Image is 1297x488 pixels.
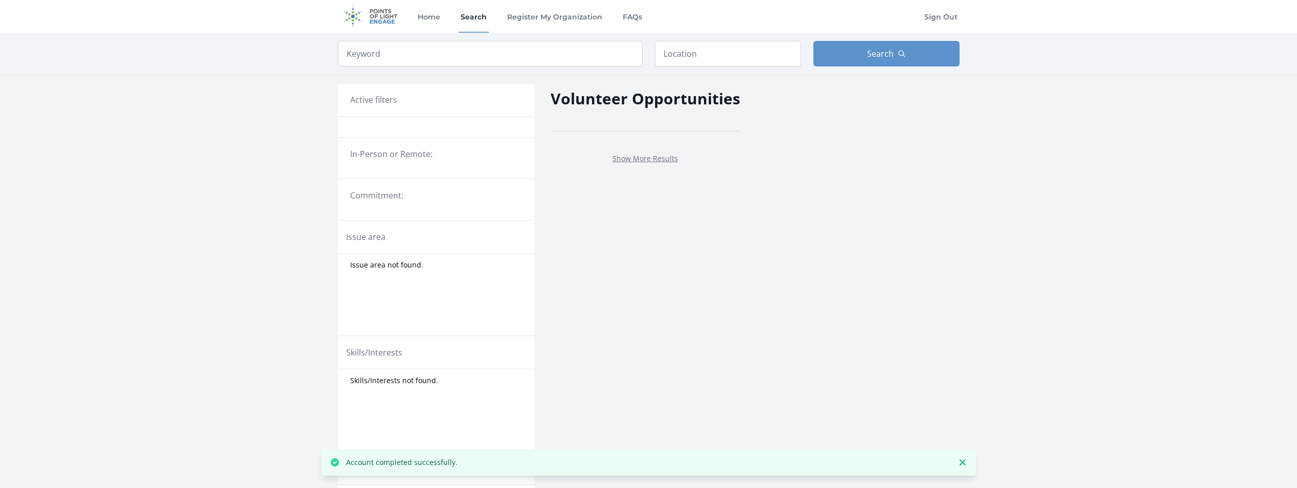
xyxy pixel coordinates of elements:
[867,48,894,60] span: Search
[350,94,397,106] h3: Active filters
[350,148,522,160] legend: In-Person or Remote:
[954,454,971,471] button: Dismiss
[346,346,402,359] legend: Skills/Interests
[338,41,643,66] input: Keyword
[350,375,438,386] span: Skills/Interests not found.
[813,41,960,66] button: Search
[655,41,801,66] input: Location
[612,153,678,163] a: Show More Results
[346,457,458,468] p: Account completed successfully.
[551,87,740,110] h2: Volunteer Opportunities
[350,260,423,270] span: Issue area not found.
[346,231,385,243] legend: Issue area
[350,189,522,202] legend: Commitment:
